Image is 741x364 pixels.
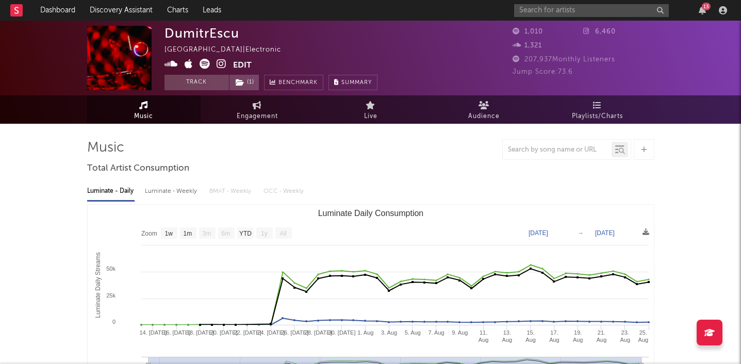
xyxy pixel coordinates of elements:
text: YTD [239,230,251,237]
span: Music [134,110,153,123]
span: Engagement [237,110,278,123]
text: → [578,229,584,237]
a: Benchmark [264,75,323,90]
text: 7. Aug [428,329,444,336]
text: 13. Aug [502,329,512,343]
text: 26. [DATE] [281,329,308,336]
div: 13 [702,3,711,10]
div: [GEOGRAPHIC_DATA] | Electronic [164,44,293,56]
text: 23. Aug [620,329,630,343]
span: Live [364,110,377,123]
input: Search for artists [514,4,669,17]
a: Playlists/Charts [541,95,654,124]
text: 5. Aug [404,329,420,336]
button: Edit [233,59,252,72]
text: 25k [106,292,116,299]
text: 14. [DATE] [139,329,167,336]
text: [DATE] [595,229,615,237]
text: 3. Aug [381,329,397,336]
text: Zoom [141,230,157,237]
text: 22. [DATE] [234,329,261,336]
a: Music [87,95,201,124]
text: 0 [112,319,115,325]
text: 25. Aug [638,329,648,343]
text: 11. Aug [478,329,488,343]
text: 24. [DATE] [257,329,285,336]
text: 1w [164,230,173,237]
text: 1. Aug [357,329,373,336]
text: 15. Aug [525,329,536,343]
text: 18. [DATE] [186,329,213,336]
text: 20. [DATE] [210,329,237,336]
text: 21. Aug [596,329,606,343]
span: Playlists/Charts [572,110,623,123]
text: All [279,230,286,237]
span: 1,010 [513,28,543,35]
text: 30. [DATE] [328,329,355,336]
text: 19. Aug [572,329,583,343]
span: 207,937 Monthly Listeners [513,56,615,63]
span: Jump Score: 73.6 [513,69,573,75]
text: 1y [261,230,268,237]
text: 6m [221,230,230,237]
text: 16. [DATE] [163,329,190,336]
text: 28. [DATE] [304,329,332,336]
span: 6,460 [583,28,616,35]
text: 17. Aug [549,329,559,343]
div: Luminate - Weekly [145,183,199,200]
button: Track [164,75,229,90]
text: Luminate Daily Streams [94,252,101,318]
span: 1,321 [513,42,542,49]
text: 1m [183,230,192,237]
text: 50k [106,266,116,272]
span: Total Artist Consumption [87,162,189,175]
span: Benchmark [278,77,318,89]
text: 3m [202,230,211,237]
span: ( 1 ) [229,75,259,90]
span: Audience [468,110,500,123]
a: Engagement [201,95,314,124]
span: Summary [341,80,372,86]
text: Luminate Daily Consumption [318,209,423,218]
button: Summary [328,75,377,90]
input: Search by song name or URL [503,146,612,154]
a: Live [314,95,427,124]
text: 9. Aug [452,329,468,336]
a: Audience [427,95,541,124]
text: [DATE] [529,229,548,237]
button: (1) [229,75,259,90]
button: 13 [699,6,706,14]
div: Luminate - Daily [87,183,135,200]
div: DumitrEscu [164,26,239,41]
